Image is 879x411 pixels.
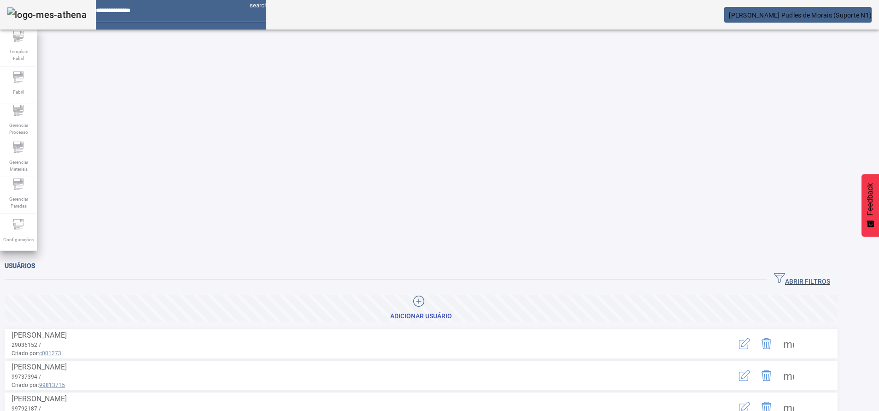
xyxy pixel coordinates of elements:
img: logo-mes-athena [7,7,87,22]
span: Configurações [0,233,36,246]
span: Feedback [866,183,874,215]
button: ABRIR FILTROS [767,271,838,288]
button: Adicionar Usuário [5,295,838,322]
span: c001273 [39,350,61,357]
span: 29036152 / [12,342,41,348]
button: Delete [756,333,778,355]
span: [PERSON_NAME] [12,331,67,340]
span: ABRIR FILTROS [774,273,830,286]
span: 99737394 / [12,374,41,380]
span: [PERSON_NAME] [12,363,67,371]
span: 99813715 [39,382,65,388]
span: Template Fabril [5,45,32,65]
button: Mais [778,333,800,355]
span: Fabril [10,86,27,98]
span: [PERSON_NAME] [12,394,67,403]
span: Criado por: [12,381,698,389]
div: Adicionar Usuário [390,312,452,321]
button: Feedback - Mostrar pesquisa [861,174,879,237]
button: Delete [756,364,778,387]
span: Gerenciar Paradas [5,193,32,212]
span: Gerenciar Materiais [5,156,32,175]
span: Usuários [5,262,35,269]
span: Gerenciar Processo [5,119,32,138]
span: Criado por: [12,349,698,357]
span: [PERSON_NAME] Pudles de Morais (Suporte N1) [729,12,872,19]
button: Mais [778,364,800,387]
